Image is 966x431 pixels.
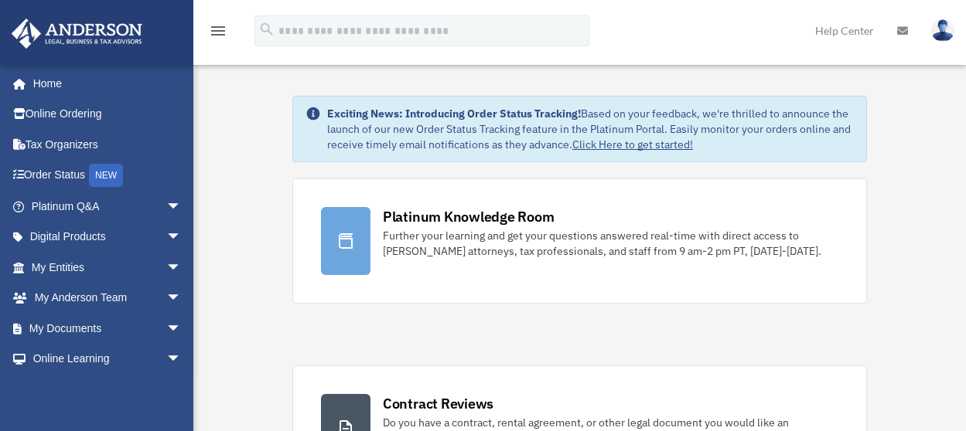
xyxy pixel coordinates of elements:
[931,19,954,42] img: User Pic
[383,394,493,413] div: Contract Reviews
[11,252,205,283] a: My Entitiesarrow_drop_down
[166,252,197,283] span: arrow_drop_down
[166,191,197,222] span: arrow_drop_down
[166,313,197,344] span: arrow_drop_down
[11,68,197,99] a: Home
[11,191,205,222] a: Platinum Q&Aarrow_drop_down
[11,160,205,192] a: Order StatusNEW
[209,22,227,40] i: menu
[383,207,555,226] div: Platinum Knowledge Room
[11,99,205,130] a: Online Ordering
[11,344,205,375] a: Online Learningarrow_drop_down
[11,374,205,405] a: Billingarrow_drop_down
[572,137,693,151] a: Click Here to get started!
[383,228,838,259] div: Further your learning and get your questions answered real-time with direct access to [PERSON_NAM...
[209,27,227,40] a: menu
[258,21,275,38] i: search
[327,106,854,152] div: Based on your feedback, we're thrilled to announce the launch of our new Order Status Tracking fe...
[11,313,205,344] a: My Documentsarrow_drop_down
[166,344,197,375] span: arrow_drop_down
[7,19,147,49] img: Anderson Advisors Platinum Portal
[292,178,867,304] a: Platinum Knowledge Room Further your learning and get your questions answered real-time with dire...
[166,283,197,314] span: arrow_drop_down
[11,283,205,314] a: My Anderson Teamarrow_drop_down
[166,222,197,253] span: arrow_drop_down
[89,164,123,187] div: NEW
[166,374,197,406] span: arrow_drop_down
[11,129,205,160] a: Tax Organizers
[11,222,205,253] a: Digital Productsarrow_drop_down
[327,107,581,120] strong: Exciting News: Introducing Order Status Tracking!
